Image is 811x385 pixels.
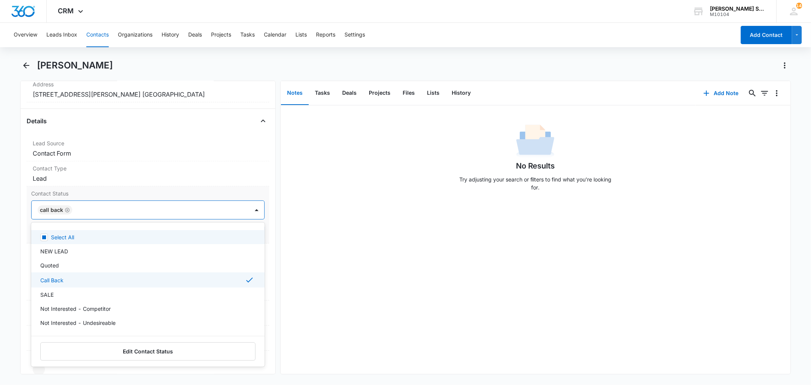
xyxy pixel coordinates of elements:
[162,23,179,47] button: History
[27,77,269,102] div: Address[STREET_ADDRESS][PERSON_NAME] [GEOGRAPHIC_DATA]
[455,175,615,191] p: Try adjusting your search or filters to find what you’re looking for.
[316,23,335,47] button: Reports
[710,12,765,17] div: account id
[421,81,446,105] button: Lists
[710,6,765,12] div: account name
[20,59,32,72] button: Back
[40,291,54,299] p: SALE
[336,81,363,105] button: Deals
[40,276,63,284] p: Call Back
[33,80,263,88] label: Address
[37,60,113,71] h1: [PERSON_NAME]
[27,136,269,161] div: Lead SourceContact Form
[40,261,59,269] p: Quoted
[118,23,152,47] button: Organizations
[27,116,47,126] h4: Details
[40,247,68,255] p: NEW LEAD
[516,122,554,160] img: No Data
[188,23,202,47] button: Deals
[771,87,783,99] button: Overflow Menu
[363,81,397,105] button: Projects
[33,174,263,183] dd: Lead
[696,84,746,102] button: Add Note
[51,233,74,241] p: Select All
[33,149,263,158] dd: Contact Form
[40,305,111,313] p: Not Interested - Competitor
[33,139,263,147] label: Lead Source
[40,319,116,327] p: Not Interested - Undesireable
[741,26,792,44] button: Add Contact
[63,207,70,213] div: Remove Call Back
[264,23,286,47] button: Calendar
[33,90,263,99] dd: [STREET_ADDRESS][PERSON_NAME] [GEOGRAPHIC_DATA]
[779,59,791,72] button: Actions
[796,3,802,9] span: 145
[295,23,307,47] button: Lists
[46,23,77,47] button: Leads Inbox
[516,160,555,172] h1: No Results
[33,164,263,172] label: Contact Type
[240,23,255,47] button: Tasks
[40,342,255,361] button: Edit Contact Status
[446,81,477,105] button: History
[58,7,74,15] span: CRM
[746,87,759,99] button: Search...
[14,23,37,47] button: Overview
[257,115,269,127] button: Close
[796,3,802,9] div: notifications count
[344,23,365,47] button: Settings
[27,326,269,351] div: Next Contact Date---
[281,81,309,105] button: Notes
[86,23,109,47] button: Contacts
[27,161,269,186] div: Contact TypeLead
[31,189,264,197] label: Contact Status
[211,23,231,47] button: Projects
[27,301,269,326] div: Tags---
[397,81,421,105] button: Files
[40,207,63,213] div: Call Back
[27,351,269,379] div: Color Tag
[759,87,771,99] button: Filters
[309,81,336,105] button: Tasks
